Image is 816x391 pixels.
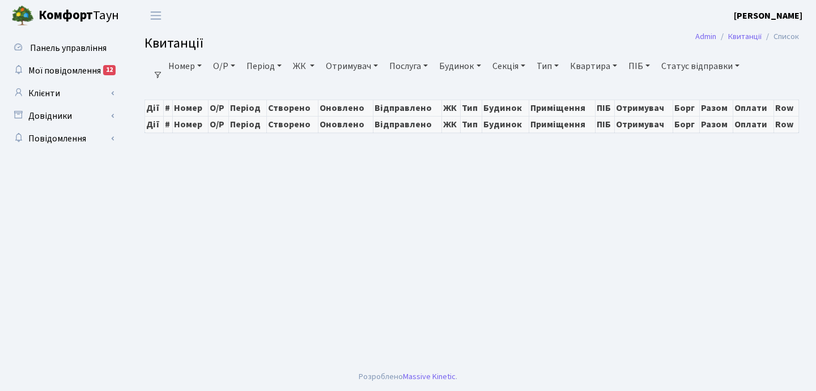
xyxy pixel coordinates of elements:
th: Оплати [733,116,774,132]
th: # [164,116,173,132]
a: Квитанції [728,31,762,42]
th: Row [774,100,799,116]
a: Панель управління [6,37,119,59]
button: Переключити навігацію [142,6,170,25]
th: Відправлено [373,116,441,132]
th: ПІБ [595,100,614,116]
a: Статус відправки [657,57,744,76]
nav: breadcrumb [678,25,816,49]
th: Row [774,116,799,132]
th: О/Р [209,116,228,132]
a: Період [242,57,286,76]
a: Послуга [385,57,432,76]
div: Розроблено . [359,371,457,383]
a: Довідники [6,105,119,127]
th: О/Р [209,100,228,116]
a: Отримувач [321,57,382,76]
span: Таун [39,6,119,25]
a: ПІБ [624,57,654,76]
span: Панель управління [30,42,107,54]
th: Будинок [482,100,529,116]
a: Admin [695,31,716,42]
a: Квартира [566,57,622,76]
th: Отримувач [615,100,673,116]
a: Номер [164,57,206,76]
th: Період [228,100,266,116]
th: Період [228,116,266,132]
th: ЖК [441,100,460,116]
th: Створено [266,116,318,132]
a: Тип [532,57,563,76]
a: Секція [488,57,530,76]
th: Борг [673,116,699,132]
th: Номер [173,100,209,116]
th: Борг [673,100,699,116]
a: ЖК [288,57,319,76]
th: Створено [266,100,318,116]
th: Оновлено [318,100,373,116]
span: Квитанції [144,33,203,53]
th: Відправлено [373,100,441,116]
th: # [164,100,173,116]
b: Комфорт [39,6,93,24]
th: Дії [145,100,164,116]
b: [PERSON_NAME] [734,10,802,22]
a: О/Р [209,57,240,76]
span: Мої повідомлення [28,65,101,77]
th: Оплати [733,100,774,116]
th: ПІБ [595,116,614,132]
div: 12 [103,65,116,75]
a: Клієнти [6,82,119,105]
a: Повідомлення [6,127,119,150]
a: [PERSON_NAME] [734,9,802,23]
th: Приміщення [529,100,596,116]
th: Тип [460,116,482,132]
th: Отримувач [615,116,673,132]
th: Будинок [482,116,529,132]
th: ЖК [441,116,460,132]
th: Разом [699,100,733,116]
a: Massive Kinetic [403,371,456,383]
img: logo.png [11,5,34,27]
li: Список [762,31,799,43]
th: Разом [699,116,733,132]
th: Тип [460,100,482,116]
th: Оновлено [318,116,373,132]
th: Номер [173,116,209,132]
a: Будинок [435,57,485,76]
th: Дії [145,116,164,132]
th: Приміщення [529,116,596,132]
a: Мої повідомлення12 [6,59,119,82]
